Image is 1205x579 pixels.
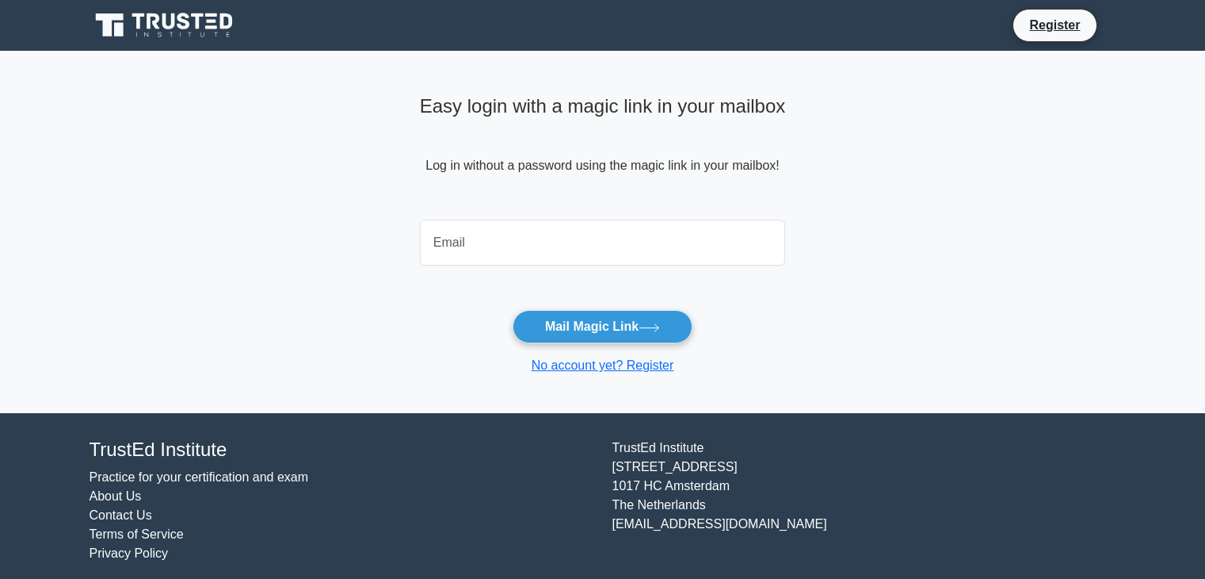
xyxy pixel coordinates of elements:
[90,527,184,541] a: Terms of Service
[420,89,786,213] div: Log in without a password using the magic link in your mailbox!
[420,220,786,266] input: Email
[513,310,692,343] button: Mail Magic Link
[90,470,309,484] a: Practice for your certification and exam
[90,508,152,522] a: Contact Us
[1020,15,1089,35] a: Register
[90,439,593,462] h4: TrustEd Institute
[603,439,1126,563] div: TrustEd Institute [STREET_ADDRESS] 1017 HC Amsterdam The Netherlands [EMAIL_ADDRESS][DOMAIN_NAME]
[90,546,169,560] a: Privacy Policy
[420,95,786,118] h4: Easy login with a magic link in your mailbox
[90,489,142,503] a: About Us
[532,359,674,372] a: No account yet? Register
